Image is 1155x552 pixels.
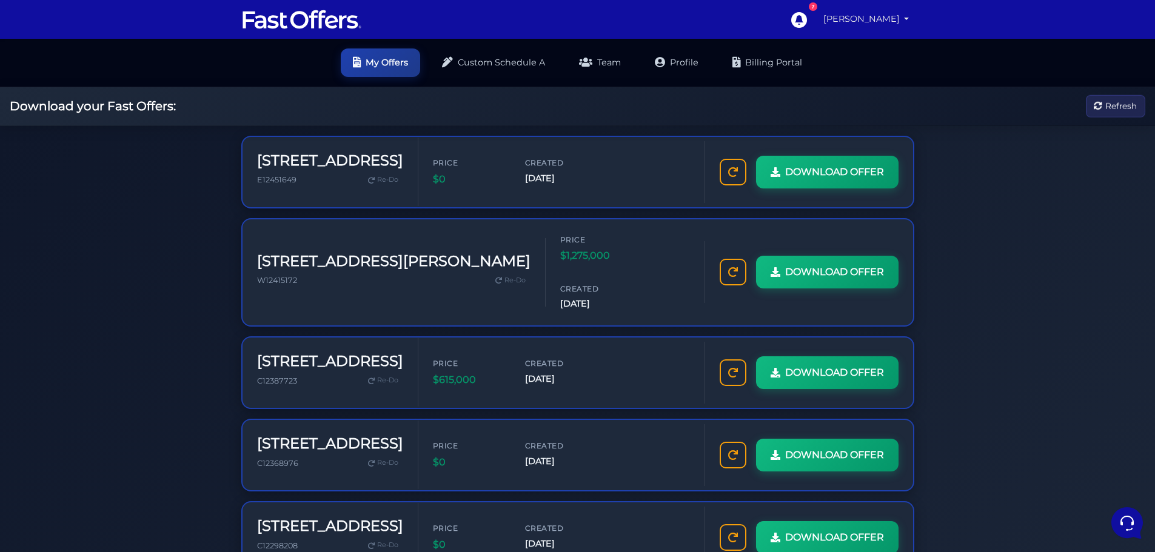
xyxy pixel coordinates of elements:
button: Help [158,389,233,417]
h3: [STREET_ADDRESS][PERSON_NAME] [257,253,531,270]
p: [DATE] [199,87,223,98]
p: Home [36,406,57,417]
a: DOWNLOAD OFFER [756,439,899,471]
span: C12298208 [257,541,298,550]
a: Profile [643,48,711,77]
span: C12387723 [257,376,297,385]
span: Re-Do [377,375,398,386]
h3: [STREET_ADDRESS] [257,152,403,170]
p: Messages [104,406,139,417]
span: Re-Do [377,175,398,185]
span: Re-Do [377,457,398,468]
span: Refresh [1105,99,1137,113]
a: Re-Do [363,172,403,188]
img: dark [19,88,44,113]
span: Your Conversations [19,68,98,78]
a: See all [196,68,223,78]
h3: [STREET_ADDRESS] [257,353,403,370]
a: Re-Do [490,273,531,288]
span: DOWNLOAD OFFER [785,164,884,180]
span: [DATE] [525,454,598,468]
span: DOWNLOAD OFFER [785,264,884,280]
span: Re-Do [504,275,526,286]
a: DOWNLOAD OFFER [756,256,899,288]
span: W12415172 [257,276,297,285]
span: Find an Answer [19,219,82,228]
a: Billing Portal [720,48,814,77]
span: $615,000 [433,372,506,388]
a: Open Help Center [151,219,223,228]
button: Messages [84,389,159,417]
a: Custom Schedule A [430,48,557,77]
span: Price [560,234,633,245]
button: Start a Conversation [19,170,223,195]
span: Fast Offers Support [51,87,192,99]
a: Team [567,48,633,77]
p: It should be even easier than before [51,148,192,161]
span: [DATE] [525,537,598,551]
span: DOWNLOAD OFFER [785,365,884,381]
span: DOWNLOAD OFFER [785,530,884,545]
p: Hi [PERSON_NAME], Happy New Year, Sorry for the delay. Next time it happens let us know what the ... [51,102,192,114]
p: Help [188,406,204,417]
a: Fast Offers SupportHi [PERSON_NAME], Happy New Year, Sorry for the delay. Next time it happens le... [15,82,228,119]
span: [DATE] [525,372,598,386]
span: Created [525,157,598,168]
p: [DATE] [199,134,223,145]
span: E12451649 [257,175,296,184]
span: Created [560,283,633,294]
span: Created [525,522,598,534]
div: 7 [809,2,817,11]
a: 7 [785,5,812,33]
span: Re-Do [377,540,398,551]
span: C12368976 [257,459,298,468]
span: Start a Conversation [87,178,170,187]
img: dark [19,135,44,159]
a: Re-Do [363,373,403,388]
button: Home [10,389,84,417]
span: $1,275,000 [560,248,633,264]
iframe: Customerly Messenger Launcher [1109,505,1145,541]
a: Fast Offers SupportIt should be even easier than before[DATE] [15,129,228,165]
span: [DATE] [560,297,633,311]
span: Created [525,357,598,369]
a: [PERSON_NAME] [819,7,914,31]
span: $0 [433,171,506,187]
h2: Hello [PERSON_NAME] 👋 [10,10,204,48]
h3: [STREET_ADDRESS] [257,517,403,535]
button: Refresh [1086,95,1145,118]
span: Created [525,440,598,451]
span: DOWNLOAD OFFER [785,447,884,463]
h2: Download your Fast Offers: [10,99,176,113]
a: Re-Do [363,455,403,471]
span: Price [433,522,506,534]
input: Search for an Article... [27,245,198,257]
h3: [STREET_ADDRESS] [257,435,403,453]
span: $0 [433,454,506,470]
a: DOWNLOAD OFFER [756,356,899,389]
span: Price [433,440,506,451]
span: Price [433,357,506,369]
a: DOWNLOAD OFFER [756,156,899,188]
a: My Offers [341,48,420,77]
span: [DATE] [525,171,598,185]
span: Fast Offers Support [51,134,192,146]
span: Price [433,157,506,168]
